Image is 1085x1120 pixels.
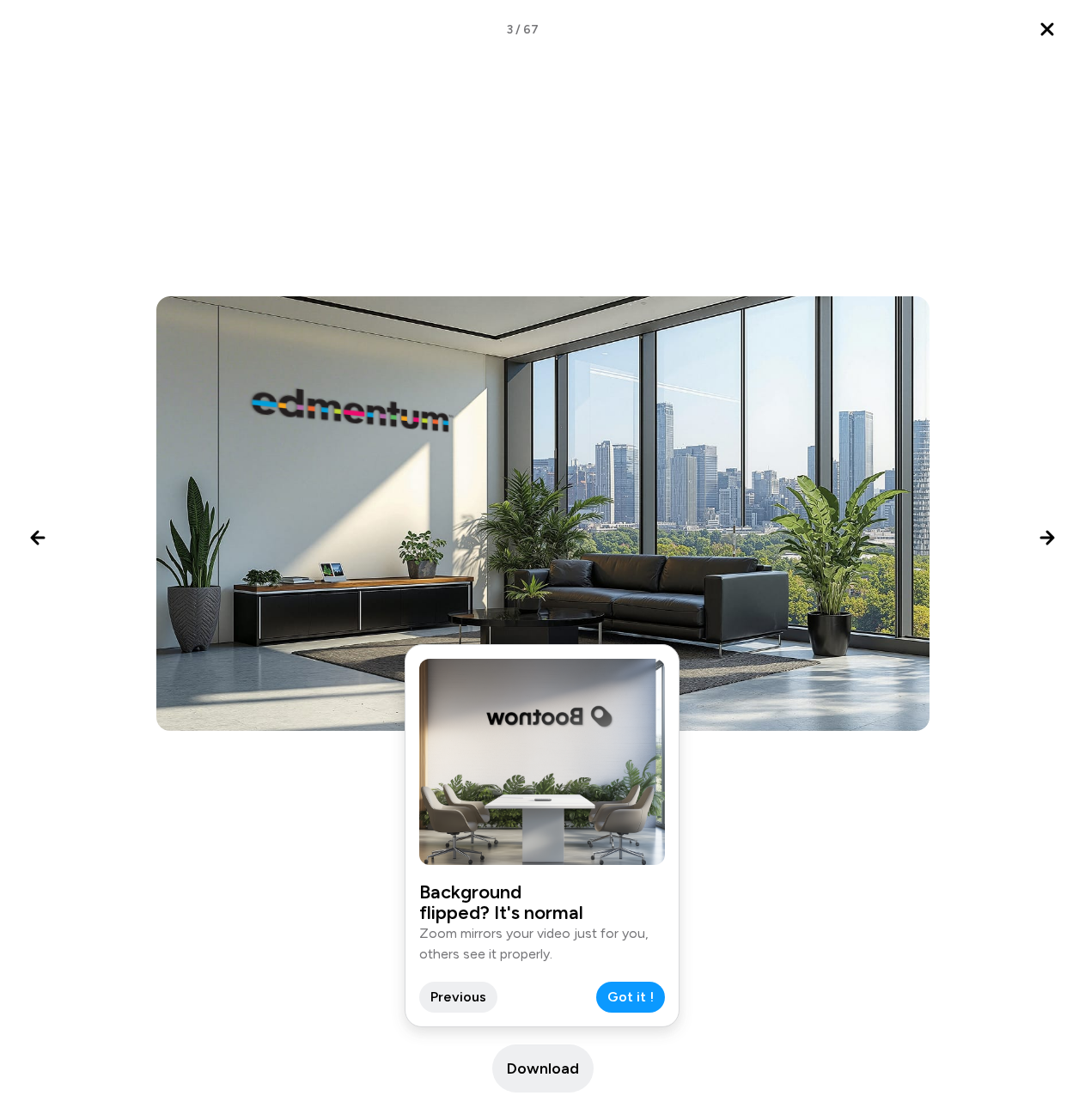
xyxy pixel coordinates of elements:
[607,987,654,1007] span: Got it !
[419,659,665,865] img: preview-flipped-background.png
[419,923,665,965] p: Zoom mirrors your video just for you, others see it properly.
[1027,9,1068,50] button: Close lightbox
[492,1044,594,1093] button: Download
[1027,517,1068,558] button: Next image
[596,982,665,1013] button: Got it !
[419,882,665,923] h3: Background flipped? It's normal
[507,1057,579,1080] span: Download
[430,987,486,1007] span: Previous
[17,517,58,558] button: Previous image
[506,21,539,39] span: 3 / 67
[419,982,497,1013] button: Previous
